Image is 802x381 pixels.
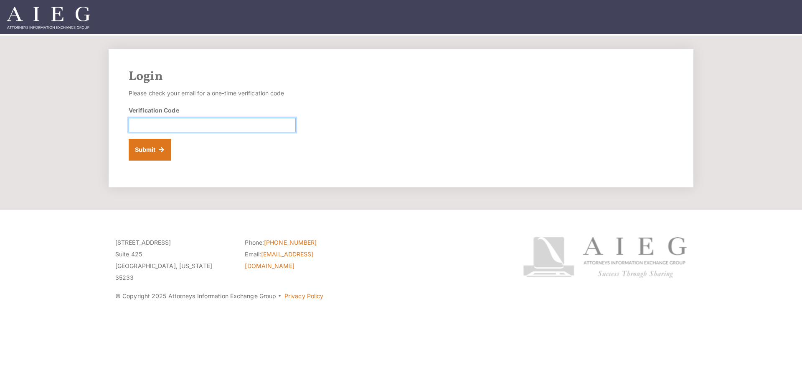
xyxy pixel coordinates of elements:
h2: Login [129,69,673,84]
img: Attorneys Information Exchange Group logo [523,237,687,278]
li: Phone: [245,237,362,248]
img: Attorneys Information Exchange Group [7,7,90,29]
p: © Copyright 2025 Attorneys Information Exchange Group [115,290,492,302]
a: [PHONE_NUMBER] [264,239,317,246]
button: Submit [129,139,171,161]
a: Privacy Policy [284,292,323,299]
a: [EMAIL_ADDRESS][DOMAIN_NAME] [245,251,313,269]
span: · [278,296,282,300]
label: Verification Code [129,106,179,115]
li: Email: [245,248,362,272]
p: [STREET_ADDRESS] Suite 425 [GEOGRAPHIC_DATA], [US_STATE] 35233 [115,237,232,284]
p: Please check your email for a one-time verification code [129,87,296,99]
